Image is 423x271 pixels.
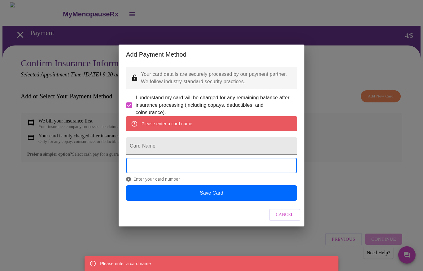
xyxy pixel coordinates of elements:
[141,71,292,85] p: Your card details are securely processed by our payment partner. We follow industry-standard secu...
[100,258,151,269] div: Please enter a card name
[126,49,297,59] h2: Add Payment Method
[276,211,294,219] span: Cancel
[136,94,292,116] span: I understand my card will be charged for any remaining balance after insurance processing (includ...
[126,177,297,182] span: Enter your card number
[269,209,301,221] button: Cancel
[126,185,297,201] button: Save Card
[142,118,194,129] div: Please enter a card name.
[126,158,297,173] iframe: Secure Credit Card Form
